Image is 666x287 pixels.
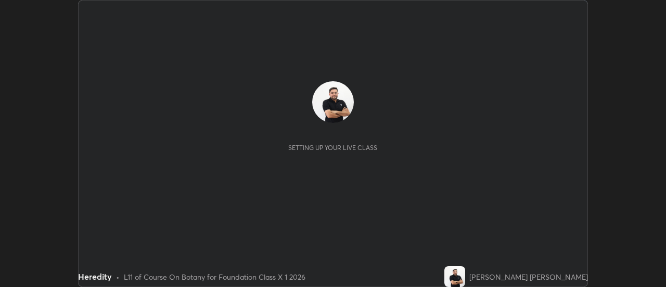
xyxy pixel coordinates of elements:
img: 7e04d00cfadd4739aa7a1f1bbb06af02.jpg [312,81,354,123]
div: Setting up your live class [288,144,377,152]
div: Heredity [78,270,112,283]
div: • [116,271,120,282]
div: [PERSON_NAME] [PERSON_NAME] [469,271,588,282]
div: L11 of Course On Botany for Foundation Class X 1 2026 [124,271,305,282]
img: 7e04d00cfadd4739aa7a1f1bbb06af02.jpg [444,266,465,287]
